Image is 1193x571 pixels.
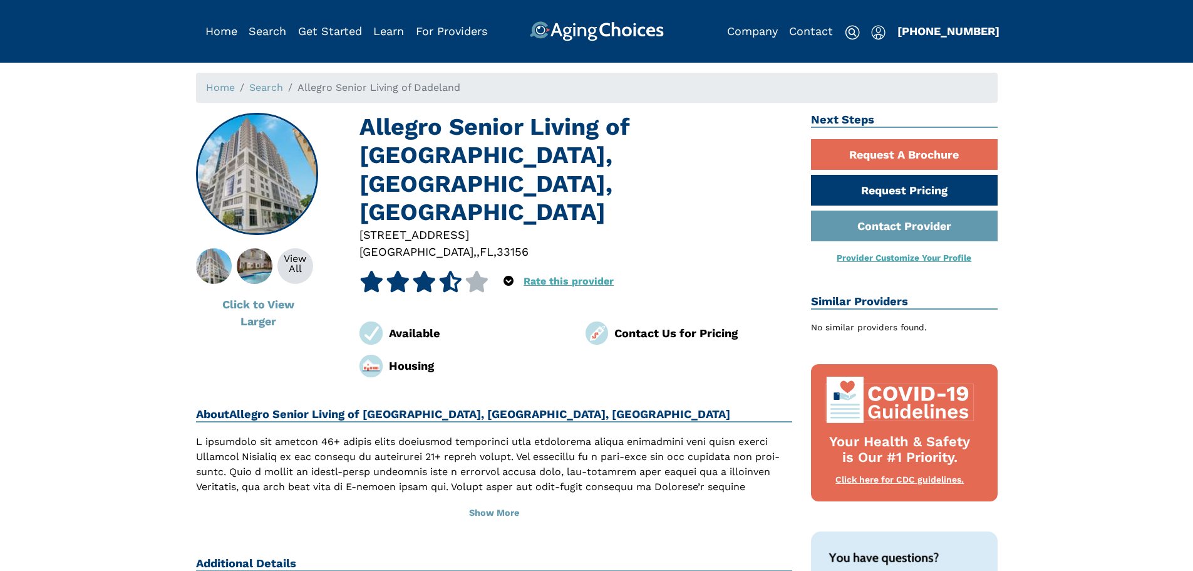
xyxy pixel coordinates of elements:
[182,248,245,284] img: Allegro Senior Living of Dadeland, Miami, FL
[223,248,286,284] img: About Allegro Senior Living of Dadeland, Miami, FL
[416,24,487,38] a: For Providers
[811,113,998,128] h2: Next Steps
[789,24,833,38] a: Contact
[824,377,976,423] img: covid-top-default.svg
[277,254,313,274] div: View All
[614,325,792,342] div: Contact Us for Pricing
[359,245,477,258] span: [GEOGRAPHIC_DATA],
[524,275,614,287] a: Rate this provider
[197,114,317,234] img: Allegro Senior Living of Dadeland, Miami, FL
[359,113,792,226] h1: Allegro Senior Living of [GEOGRAPHIC_DATA], [GEOGRAPHIC_DATA], [GEOGRAPHIC_DATA]
[529,21,663,41] img: AgingChoices
[811,139,998,170] a: Request A Brochure
[493,245,497,258] span: ,
[206,81,235,93] a: Home
[249,81,283,93] a: Search
[811,295,998,310] h2: Similar Providers
[897,24,999,38] a: [PHONE_NUMBER]
[871,21,886,41] div: Popover trigger
[249,21,286,41] div: Popover trigger
[249,24,286,38] a: Search
[845,25,860,40] img: search-icon.svg
[504,271,514,292] div: Popover trigger
[811,321,998,334] div: No similar providers found.
[373,24,404,38] a: Learn
[297,81,460,93] span: Allegro Senior Living of Dadeland
[196,73,998,103] nav: breadcrumb
[477,245,480,258] span: ,
[196,289,321,337] button: Click to View Larger
[497,243,529,260] div: 33156
[196,500,793,527] button: Show More
[824,474,976,486] div: Click here for CDC guidelines.
[196,407,793,422] h2: About Allegro Senior Living of [GEOGRAPHIC_DATA], [GEOGRAPHIC_DATA], [GEOGRAPHIC_DATA]
[480,245,493,258] span: FL
[389,357,567,374] div: Housing
[389,325,567,342] div: Available
[727,24,778,38] a: Company
[205,24,237,38] a: Home
[871,25,886,40] img: user-icon.svg
[359,226,792,243] div: [STREET_ADDRESS]
[837,253,971,263] a: Provider Customize Your Profile
[811,175,998,206] a: Request Pricing
[298,24,362,38] a: Get Started
[824,434,976,466] div: Your Health & Safety is Our #1 Priority.
[811,211,998,241] a: Contact Provider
